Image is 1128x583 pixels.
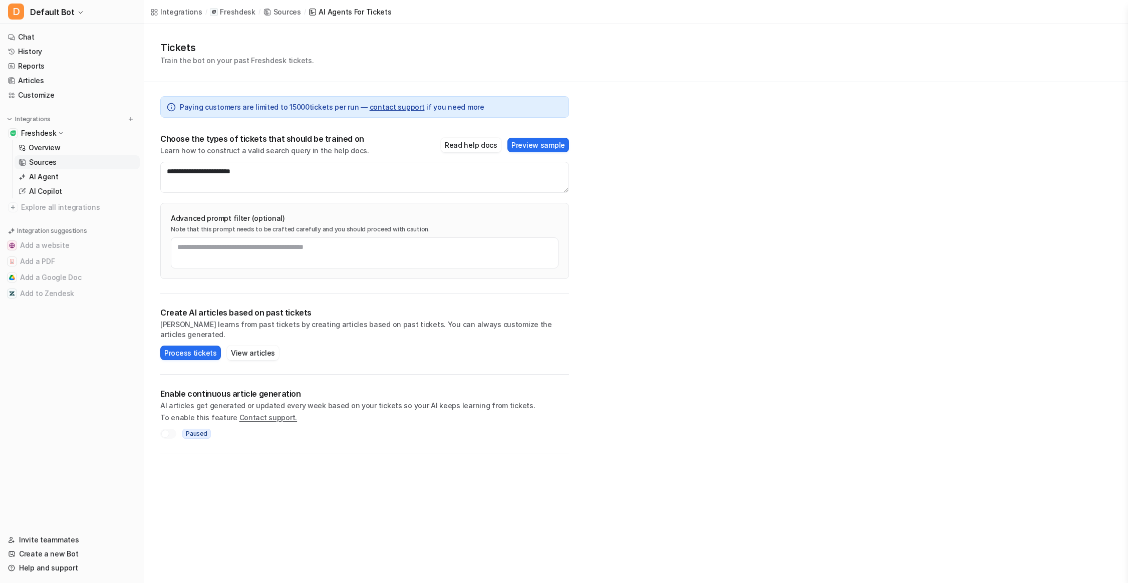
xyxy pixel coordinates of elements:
p: Train the bot on your past Freshdesk tickets. [160,55,314,66]
button: Add a websiteAdd a website [4,237,140,253]
p: AI Agent [29,172,59,182]
span: / [205,8,207,17]
button: View articles [227,346,279,360]
a: Customize [4,88,140,102]
p: Create AI articles based on past tickets [160,308,569,318]
a: Integrations [150,7,202,17]
span: D [8,4,24,20]
a: AI Agents for tickets [309,7,391,17]
p: AI Copilot [29,186,62,196]
a: Reports [4,59,140,73]
h1: Tickets [160,40,314,55]
p: Enable continuous article generation [160,389,569,399]
p: Note that this prompt needs to be crafted carefully and you should proceed with caution. [171,225,558,233]
a: Overview [15,141,140,155]
button: Read help docs [441,138,501,152]
button: Add to ZendeskAdd to Zendesk [4,285,140,302]
p: AI articles get generated or updated every week based on your tickets so your AI keeps learning f... [160,401,569,411]
p: Integration suggestions [17,226,87,235]
a: History [4,45,140,59]
a: AI Copilot [15,184,140,198]
p: Integrations [15,115,51,123]
a: Explore all integrations [4,200,140,214]
a: contact support [370,103,425,111]
p: Freshdesk [21,128,56,138]
p: Choose the types of tickets that should be trained on [160,134,369,144]
a: AI Agent [15,170,140,184]
img: Add a website [9,242,15,248]
a: Articles [4,74,140,88]
a: Create a new Bot [4,547,140,561]
a: Help and support [4,561,140,575]
img: Freshdesk [10,130,16,136]
span: / [258,8,260,17]
div: Sources [273,7,301,17]
p: Sources [29,157,57,167]
span: / [304,8,306,17]
span: Paused [182,429,211,439]
a: Sources [263,7,301,17]
p: To enable this feature [160,413,569,423]
button: Preview sample [507,138,569,152]
span: Contact support. [239,413,298,422]
p: Freshdesk [220,7,255,17]
img: Add to Zendesk [9,290,15,297]
button: Integrations [4,114,54,124]
p: [PERSON_NAME] learns from past tickets by creating articles based on past tickets. You can always... [160,320,569,340]
a: Invite teammates [4,533,140,547]
a: Chat [4,30,140,44]
span: Explore all integrations [21,199,136,215]
p: Advanced prompt filter (optional) [171,213,558,223]
span: Paying customers are limited to 15000 tickets per run — if you need more [180,102,484,112]
div: Integrations [160,7,202,17]
img: Add a PDF [9,258,15,264]
img: Add a Google Doc [9,274,15,280]
button: Process tickets [160,346,221,360]
p: Learn how to construct a valid search query in the help docs. [160,146,369,156]
button: Add a PDFAdd a PDF [4,253,140,269]
p: Overview [29,143,61,153]
img: menu_add.svg [127,116,134,123]
img: explore all integrations [8,202,18,212]
button: Add a Google DocAdd a Google Doc [4,269,140,285]
img: expand menu [6,116,13,123]
span: Default Bot [30,5,75,19]
a: Freshdesk [210,7,255,17]
div: AI Agents for tickets [319,7,391,17]
a: Sources [15,155,140,169]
